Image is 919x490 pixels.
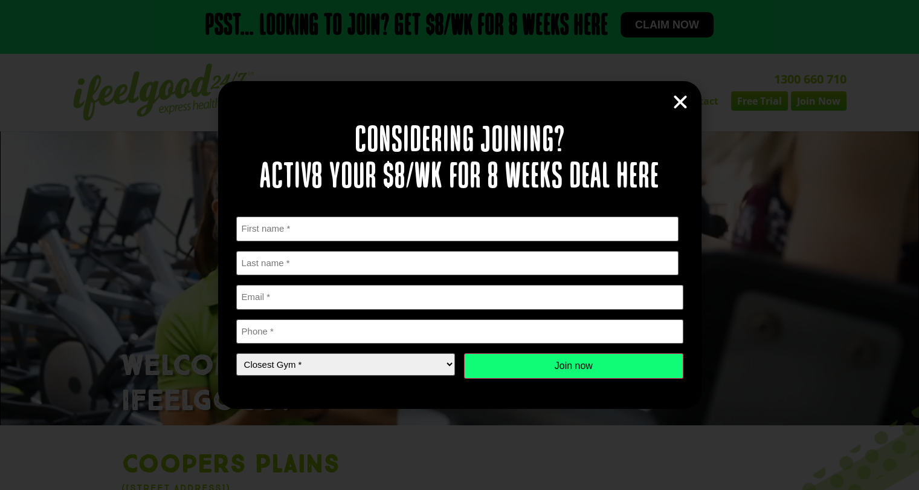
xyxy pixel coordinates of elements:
[236,217,679,241] input: First name *
[464,353,683,379] input: Join now
[236,123,683,196] h2: Considering joining? Activ8 your $8/wk for 8 weeks deal here
[671,93,689,111] a: Close
[236,285,683,310] input: Email *
[236,319,683,344] input: Phone *
[236,251,679,276] input: Last name *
